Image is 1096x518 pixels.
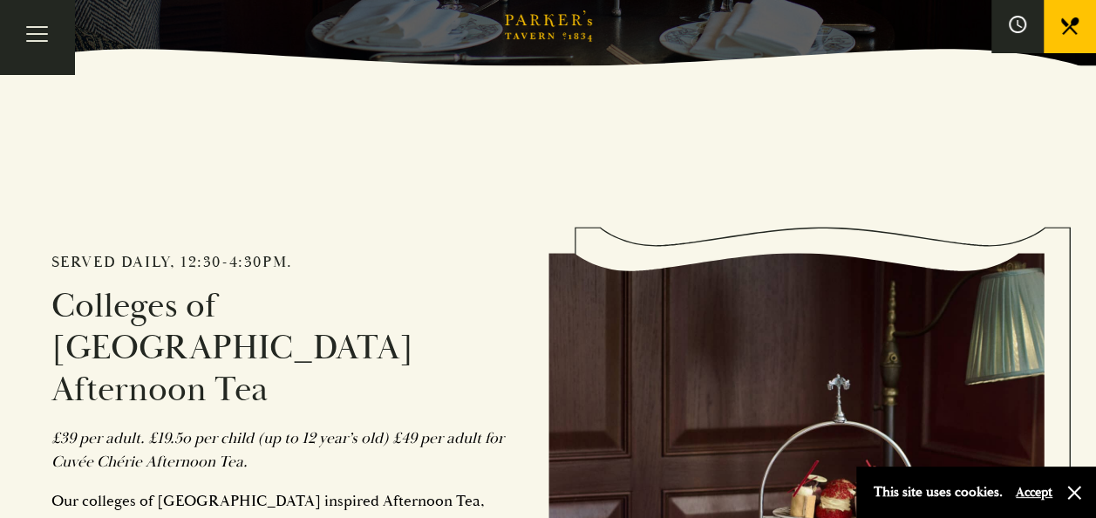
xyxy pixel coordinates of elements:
[51,253,522,272] h2: Served daily, 12:30-4:30pm.
[874,480,1003,505] p: This site uses cookies.
[1016,484,1052,501] button: Accept
[1065,484,1083,501] button: Close and accept
[51,428,504,472] em: £39 per adult. £19.5o per child (up to 12 year’s old) £49 per adult for Cuvée Chérie Afternoon Tea.
[51,285,522,411] h3: Colleges of [GEOGRAPHIC_DATA] Afternoon Tea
